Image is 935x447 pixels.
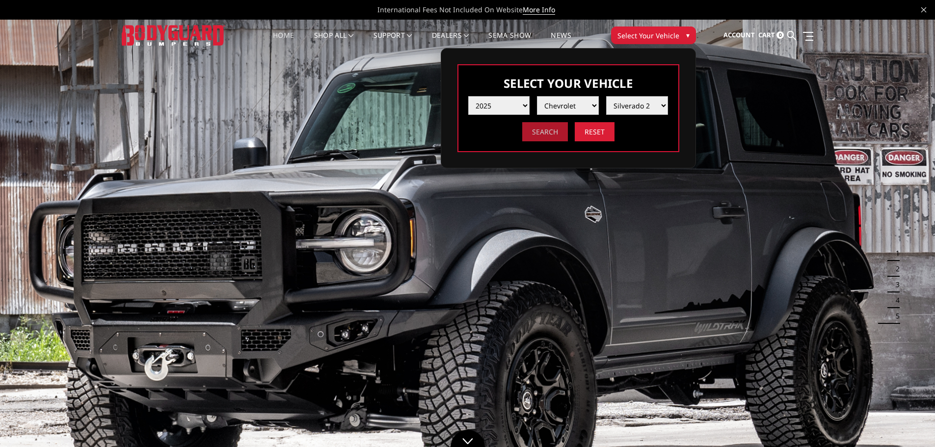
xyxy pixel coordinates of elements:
[488,32,531,51] a: SEMA Show
[468,75,668,91] h3: Select Your Vehicle
[890,245,900,261] button: 1 of 5
[890,261,900,277] button: 2 of 5
[374,32,412,51] a: Support
[551,32,571,51] a: News
[723,22,755,49] a: Account
[686,30,690,40] span: ▾
[314,32,354,51] a: shop all
[122,25,225,45] img: BODYGUARD BUMPERS
[273,32,294,51] a: Home
[890,308,900,324] button: 5 of 5
[522,122,568,141] input: Search
[890,292,900,308] button: 4 of 5
[611,26,696,44] button: Select Your Vehicle
[776,31,784,39] span: 0
[723,30,755,39] span: Account
[451,430,485,447] a: Click to Down
[617,30,679,41] span: Select Your Vehicle
[758,30,775,39] span: Cart
[432,32,469,51] a: Dealers
[575,122,614,141] input: Reset
[523,5,555,15] a: More Info
[758,22,784,49] a: Cart 0
[890,277,900,292] button: 3 of 5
